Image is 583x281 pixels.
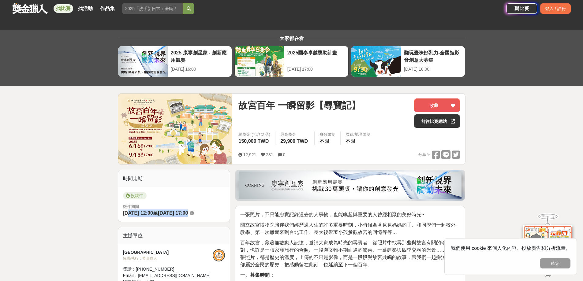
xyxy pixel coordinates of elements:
[346,131,371,138] div: 國籍/地區限制
[98,4,117,13] a: 作品集
[238,98,360,112] span: 故宮百年 一瞬留影【尋寶記】
[540,3,571,14] div: 登入 / 註冊
[404,49,462,63] div: 翻玩臺味好乳力-全國短影音創意大募集
[414,114,460,128] a: 前往比賽網站
[240,212,424,217] span: 一張照片，不只能忠實記錄過去的人事物，也能喚起與重要的人曾經相聚的美好時光~
[122,3,183,14] input: 2025「洗手新日常：全民 ALL IN」洗手歌全台徵選
[118,94,233,164] img: Cover Image
[118,170,230,187] div: 時間走期
[171,49,229,63] div: 2025 康寧創星家 - 創新應用競賽
[280,139,308,144] span: 29,900 TWD
[266,152,273,157] span: 231
[240,272,275,278] strong: 一、募集時間：
[278,36,305,41] span: 大家都在看
[234,46,349,77] a: 2025國泰卓越獎助計畫[DATE] 17:00
[287,49,345,63] div: 2025國泰卓越獎助計畫
[54,4,73,13] a: 找比賽
[158,210,188,216] span: [DATE] 17:00
[123,249,213,256] div: [GEOGRAPHIC_DATA]
[523,224,572,264] img: d2146d9a-e6f6-4337-9592-8cefde37ba6b.png
[238,131,270,138] span: 總獎金 (包含獎品)
[153,210,158,216] span: 至
[540,258,570,268] button: 確定
[414,98,460,112] button: 收藏
[239,172,462,199] img: be6ed63e-7b41-4cb8-917a-a53bd949b1b4.png
[238,139,269,144] span: 150,000 TWD
[171,66,229,72] div: [DATE] 16:00
[118,227,230,244] div: 主辦單位
[451,246,570,251] span: 我們使用 cookie 來個人化內容、投放廣告和分析流量。
[506,3,537,14] a: 辦比賽
[351,46,465,77] a: 翻玩臺味好乳力-全國短影音創意大募集[DATE] 18:00
[76,4,95,13] a: 找活動
[123,266,213,272] div: 電話： [PHONE_NUMBER]
[243,152,256,157] span: 12,921
[240,240,456,267] span: 百年故宮，藏著無數動人記憶，邀請大家成為時光的尋寶者，從照片中找尋那些與故宮有關的珍貴片刻，也許是一張家族旅行的合照、一段與文物不期而遇的驚喜、一幕建築與四季交融的光景……每一張照片，都是歷史的...
[320,139,329,144] span: 不限
[418,150,430,159] span: 分享至
[280,131,309,138] span: 最高獎金
[287,66,345,72] div: [DATE] 17:00
[123,192,147,199] span: 投稿中
[240,222,456,235] span: 國立故宮博物院陪伴我們經歷過人生的許多重要時刻，小時候牽著爸爸媽媽的手、和同學們一起校外教學、第一次離鄉來到台北工作、長大後帶著小孩參觀故宮的回憶等等…
[118,46,232,77] a: 2025 康寧創星家 - 創新應用競賽[DATE] 16:00
[123,204,139,209] span: 徵件期間
[320,131,335,138] div: 身分限制
[404,66,462,72] div: [DATE] 18:00
[123,272,213,279] div: Email： [EMAIL_ADDRESS][DOMAIN_NAME]
[346,139,355,144] span: 不限
[123,210,153,216] span: [DATE] 12:00
[123,256,213,261] div: 協辦/執行： 獎金獵人
[283,152,286,157] span: 0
